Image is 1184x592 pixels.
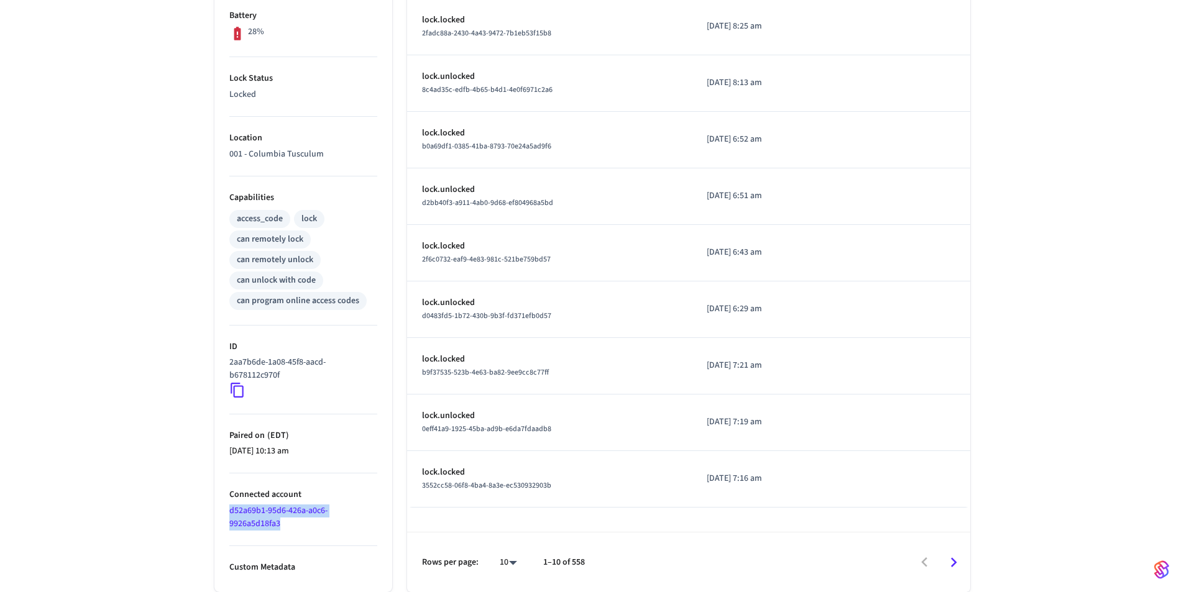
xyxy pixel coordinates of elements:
p: 001 - Columbia Tusculum [229,148,377,161]
p: ID [229,340,377,353]
span: 0eff41a9-1925-45ba-ad9b-e6da7fdaadb8 [422,424,551,434]
p: [DATE] 7:16 am [707,472,827,485]
p: lock.unlocked [422,409,677,422]
p: lock.locked [422,127,677,140]
p: 2aa7b6de-1a08-45f8-aacd-b678112c970f [229,356,372,382]
p: [DATE] 7:21 am [707,359,827,372]
p: lock.locked [422,466,677,479]
div: can program online access codes [237,294,359,307]
p: lock.unlocked [422,70,677,83]
p: Rows per page: [422,556,479,569]
span: b0a69df1-0385-41ba-8793-70e24a5ad9f6 [422,141,551,152]
p: Paired on [229,429,377,442]
span: d0483fd5-1b72-430b-9b3f-fd371efb0d57 [422,311,551,321]
p: lock.locked [422,14,677,27]
div: can unlock with code [237,274,316,287]
p: lock.unlocked [422,296,677,309]
p: [DATE] 6:52 am [707,133,827,146]
span: 8c4ad35c-edfb-4b65-b4d1-4e0f6971c2a6 [422,84,553,95]
img: SeamLogoGradient.69752ec5.svg [1154,560,1169,580]
p: lock.locked [422,353,677,366]
p: lock.unlocked [422,183,677,196]
p: Locked [229,88,377,101]
p: [DATE] 8:13 am [707,76,827,89]
p: 28% [248,25,264,39]
span: ( EDT ) [265,429,289,442]
p: [DATE] 8:25 am [707,20,827,33]
p: Lock Status [229,72,377,85]
p: lock.locked [422,240,677,253]
p: [DATE] 6:43 am [707,246,827,259]
div: access_code [237,212,283,225]
p: Capabilities [229,191,377,204]
span: 2fadc88a-2430-4a43-9472-7b1eb53f15b8 [422,28,551,39]
p: [DATE] 7:19 am [707,416,827,429]
p: [DATE] 10:13 am [229,445,377,458]
span: b9f37535-523b-4e63-ba82-9ee9cc8c77ff [422,367,549,378]
span: d2bb40f3-a911-4ab0-9d68-ef804968a5bd [422,198,553,208]
div: lock [301,212,317,225]
p: Connected account [229,488,377,501]
p: [DATE] 6:29 am [707,303,827,316]
button: Go to next page [939,548,968,577]
p: Battery [229,9,377,22]
a: d52a69b1-95d6-426a-a0c6-9926a5d18fa3 [229,504,328,530]
p: [DATE] 6:51 am [707,189,827,203]
p: Location [229,132,377,145]
div: can remotely lock [237,233,303,246]
span: 2f6c0732-eaf9-4e83-981c-521be759bd57 [422,254,551,265]
span: 3552cc58-06f8-4ba4-8a3e-ec530932903b [422,480,551,491]
p: 1–10 of 558 [543,556,585,569]
div: 10 [493,553,523,572]
div: can remotely unlock [237,253,313,266]
p: Custom Metadata [229,561,377,574]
